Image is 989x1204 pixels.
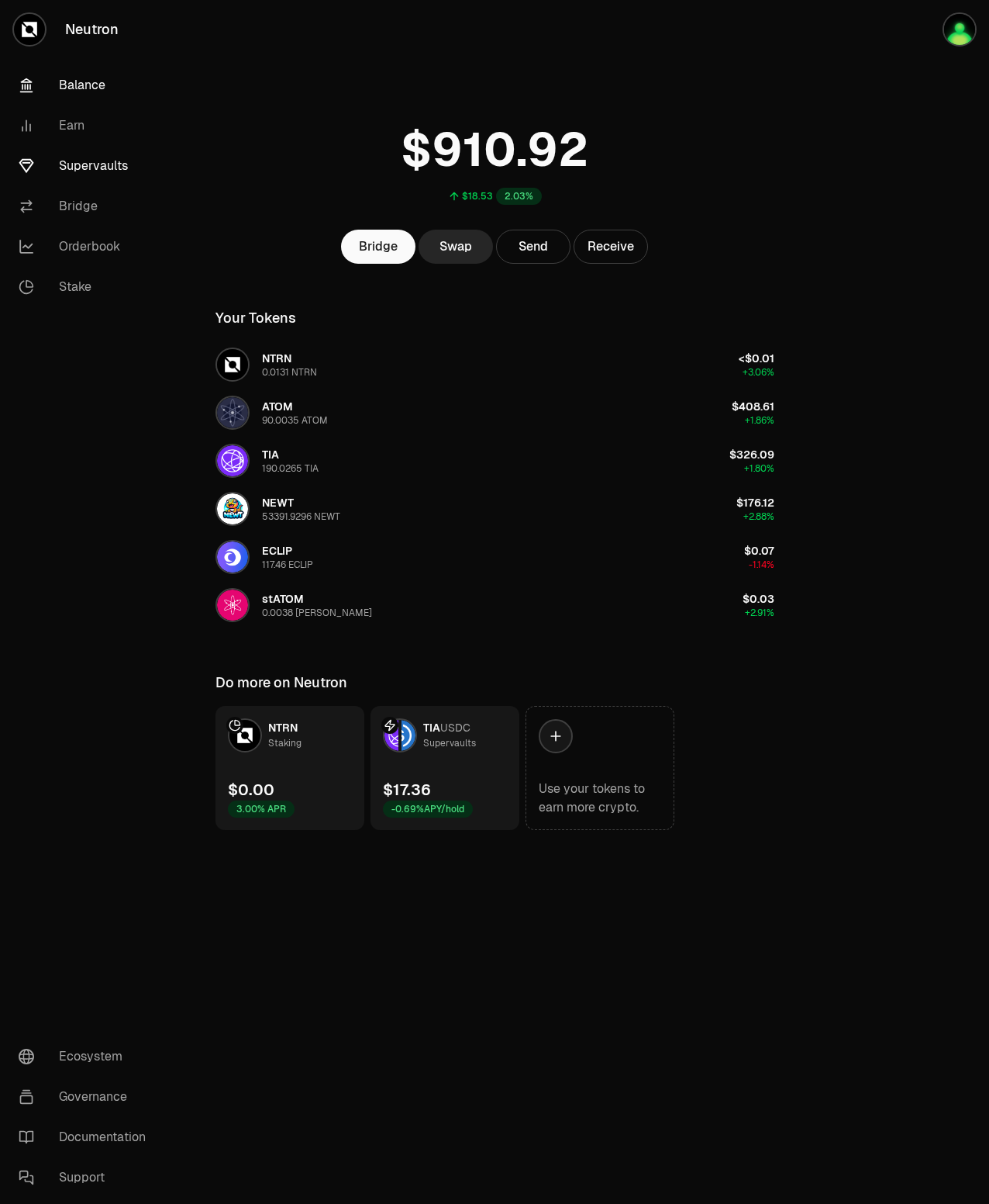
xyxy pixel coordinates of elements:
div: Your Tokens [215,307,296,329]
a: Governance [6,1077,167,1117]
a: Bridge [341,230,415,264]
div: -0.69% APY/hold [383,801,473,818]
div: $17.36 [383,779,431,801]
a: Supervaults [6,146,167,186]
div: 3.00% APR [228,801,295,818]
span: TIA [262,448,279,462]
span: +2.88% [743,510,774,523]
span: $408.61 [732,400,774,413]
span: NTRN [262,351,291,365]
a: Use your tokens to earn more crypto. [526,706,674,830]
span: +1.80% [744,462,774,475]
span: ATOM [262,400,293,413]
div: 2.03% [496,188,542,205]
img: NTRN Logo [217,349,248,380]
span: -1.14% [749,559,774,571]
button: ECLIP LogoECLIP117.46 ECLIP$0.07-1.14% [206,534,784,580]
span: +3.06% [743,366,774,379]
span: ECLIP [262,544,292,558]
div: Supervaults [423,735,476,751]
div: 190.0265 TIA [262,462,319,475]
button: Receive [574,230,648,264]
a: Balance [6,65,167,106]
div: Do more on Neutron [215,672,347,694]
span: +1.86% [745,414,774,427]
img: TIA Logo [384,720,398,751]
a: Bridge [6,186,167,227]
div: 53391.9296 NEWT [262,510,340,523]
div: Use your tokens to earn more crypto. [539,780,661,817]
a: Swap [419,230,493,264]
a: NTRN LogoNTRNStaking$0.003.00% APR [215,706,364,830]
div: Staking [268,735,302,751]
div: $0.00 [228,779,274,801]
div: $18.53 [462,190,493,202]
span: stATOM [262,592,304,606]
div: 117.46 ECLIP [262,559,313,571]
span: USDC [440,721,470,735]
span: NEWT [262,496,294,510]
a: Stake [6,267,167,307]
span: $326.09 [729,448,774,462]
img: USDC Logo [401,720,415,751]
img: NTRN Logo [229,720,260,751]
span: TIA [423,721,440,735]
a: Earn [6,106,167,146]
span: $0.03 [743,592,774,606]
span: +2.91% [745,607,774,619]
div: 90.0035 ATOM [262,414,328,427]
img: NEWT Logo [217,493,248,524]
button: stATOM LogostATOM0.0038 [PERSON_NAME]$0.03+2.91% [206,582,784,628]
button: NEWT LogoNEWT53391.9296 NEWT$176.12+2.88% [206,486,784,532]
div: 0.0131 NTRN [262,366,317,379]
a: Documentation [6,1117,167,1157]
span: $176.12 [736,496,774,510]
img: Keplr primary wallet [944,14,975,45]
img: ATOM Logo [217,397,248,428]
a: Support [6,1157,167,1198]
a: Orderbook [6,227,167,267]
span: NTRN [268,721,298,735]
a: Ecosystem [6,1036,167,1077]
button: ATOM LogoATOM90.0035 ATOM$408.61+1.86% [206,389,784,436]
span: <$0.01 [739,351,774,365]
a: TIA LogoUSDC LogoTIAUSDCSupervaults$17.36-0.69%APY/hold [370,706,519,830]
img: ECLIP Logo [217,541,248,573]
span: $0.07 [744,544,774,558]
button: TIA LogoTIA190.0265 TIA$326.09+1.80% [206,438,784,484]
button: NTRN LogoNTRN0.0131 NTRN<$0.01+3.06% [206,341,784,388]
button: Send [496,230,570,264]
img: stATOM Logo [217,590,248,621]
div: 0.0038 [PERSON_NAME] [262,607,372,619]
img: TIA Logo [217,445,248,476]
